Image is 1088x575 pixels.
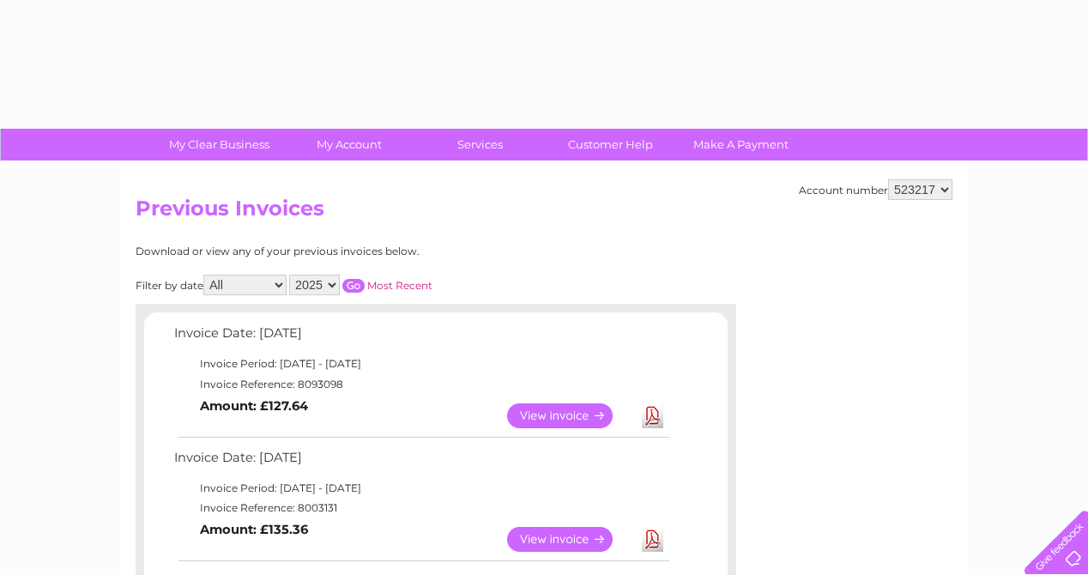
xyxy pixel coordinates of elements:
[170,478,672,499] td: Invoice Period: [DATE] - [DATE]
[540,129,681,160] a: Customer Help
[799,179,952,200] div: Account number
[409,129,551,160] a: Services
[367,279,432,292] a: Most Recent
[642,403,663,428] a: Download
[507,527,633,552] a: View
[670,129,812,160] a: Make A Payment
[136,197,952,229] h2: Previous Invoices
[136,275,586,295] div: Filter by date
[170,354,672,374] td: Invoice Period: [DATE] - [DATE]
[279,129,420,160] a: My Account
[170,446,672,478] td: Invoice Date: [DATE]
[200,398,308,414] b: Amount: £127.64
[170,322,672,354] td: Invoice Date: [DATE]
[507,403,633,428] a: View
[642,527,663,552] a: Download
[170,498,672,518] td: Invoice Reference: 8003131
[148,129,290,160] a: My Clear Business
[136,245,586,257] div: Download or view any of your previous invoices below.
[170,374,672,395] td: Invoice Reference: 8093098
[200,522,308,537] b: Amount: £135.36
